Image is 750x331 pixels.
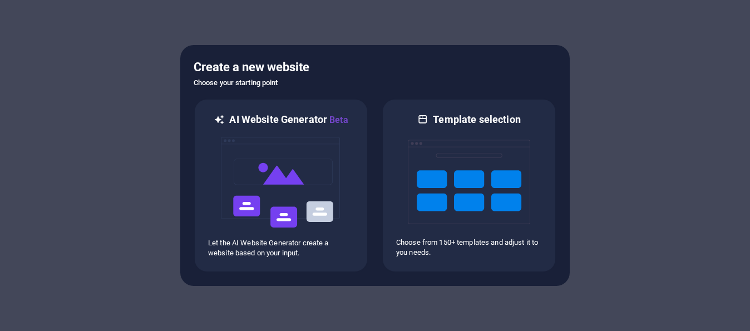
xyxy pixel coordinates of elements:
[229,113,348,127] h6: AI Website Generator
[327,115,348,125] span: Beta
[194,58,556,76] h5: Create a new website
[396,238,542,258] p: Choose from 150+ templates and adjust it to you needs.
[382,98,556,273] div: Template selectionChoose from 150+ templates and adjust it to you needs.
[208,238,354,258] p: Let the AI Website Generator create a website based on your input.
[194,76,556,90] h6: Choose your starting point
[433,113,520,126] h6: Template selection
[194,98,368,273] div: AI Website GeneratorBetaaiLet the AI Website Generator create a website based on your input.
[220,127,342,238] img: ai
